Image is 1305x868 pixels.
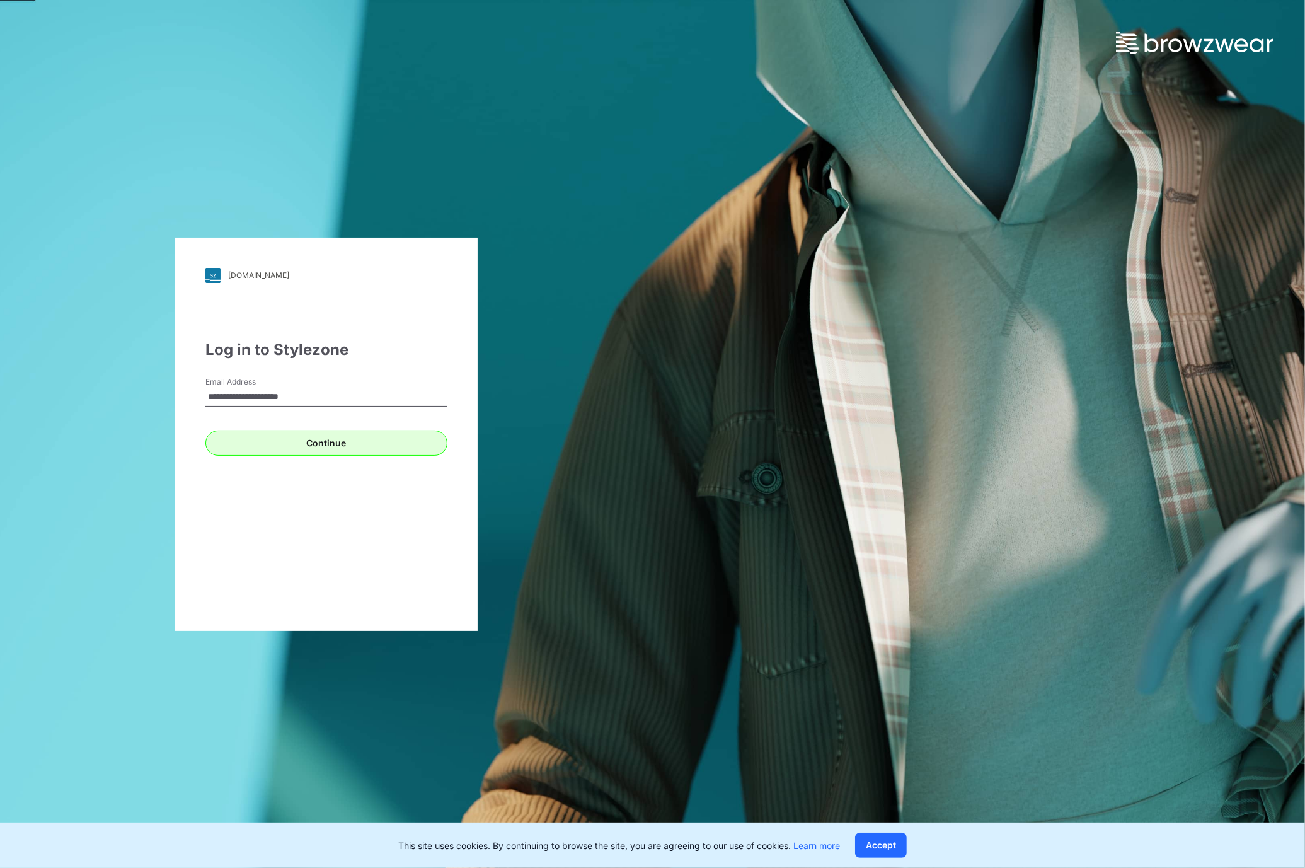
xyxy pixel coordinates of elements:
[205,431,447,456] button: Continue
[205,376,294,388] label: Email Address
[793,840,840,851] a: Learn more
[1116,32,1273,54] img: browzwear-logo.73288ffb.svg
[205,268,221,283] img: svg+xml;base64,PHN2ZyB3aWR0aD0iMjgiIGhlaWdodD0iMjgiIHZpZXdCb3g9IjAgMCAyOCAyOCIgZmlsbD0ibm9uZSIgeG...
[228,270,289,280] div: [DOMAIN_NAME]
[398,839,840,852] p: This site uses cookies. By continuing to browse the site, you are agreeing to our use of cookies.
[205,339,447,361] div: Log in to Stylezone
[205,268,447,283] a: [DOMAIN_NAME]
[855,833,907,858] button: Accept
